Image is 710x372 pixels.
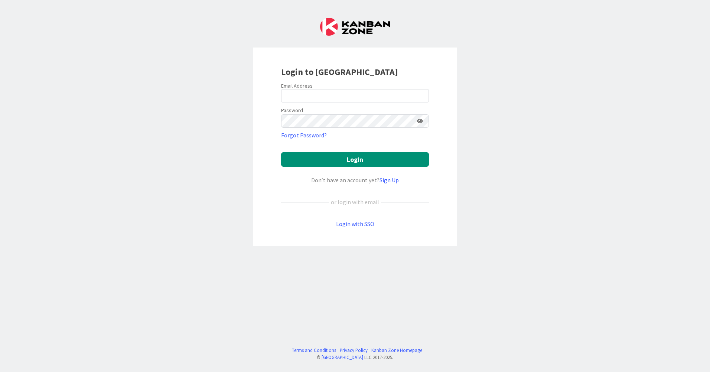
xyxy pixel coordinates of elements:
img: Kanban Zone [320,18,390,36]
a: [GEOGRAPHIC_DATA] [322,354,363,360]
a: Kanban Zone Homepage [371,347,422,354]
a: Sign Up [380,176,399,184]
label: Password [281,107,303,114]
a: Terms and Conditions [292,347,336,354]
a: Forgot Password? [281,131,327,140]
a: Login with SSO [336,220,374,228]
div: or login with email [329,198,381,206]
div: Don’t have an account yet? [281,176,429,185]
div: © LLC 2017- 2025 . [288,354,422,361]
a: Privacy Policy [340,347,368,354]
button: Login [281,152,429,167]
label: Email Address [281,82,313,89]
b: Login to [GEOGRAPHIC_DATA] [281,66,398,78]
